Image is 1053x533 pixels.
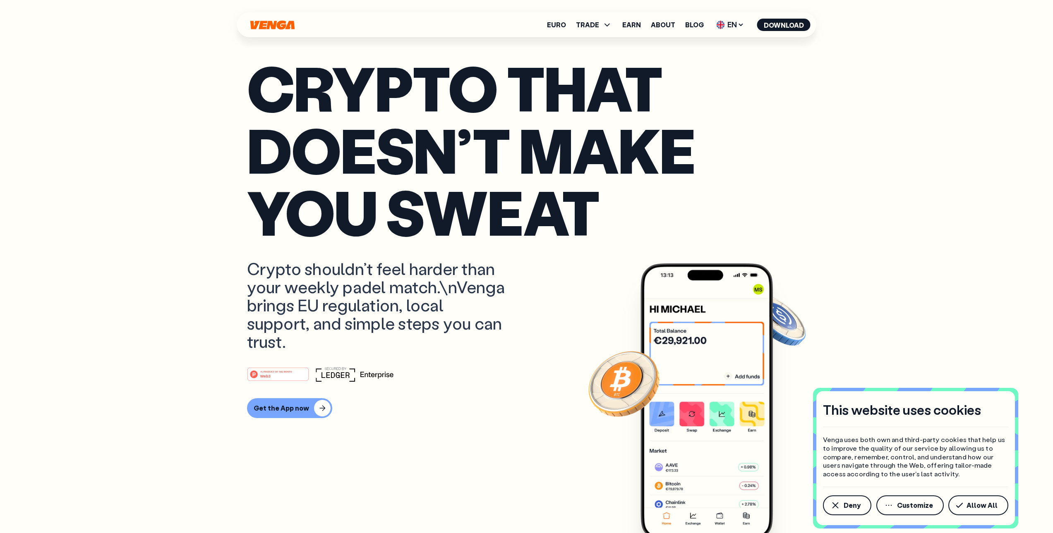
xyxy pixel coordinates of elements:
a: Euro [547,22,566,28]
button: Customize [876,495,944,515]
p: Crypto that doesn’t make you sweat [247,57,806,243]
h4: This website uses cookies [823,401,981,418]
button: Deny [823,495,871,515]
span: Customize [897,502,933,509]
a: Earn [622,22,641,28]
a: Get the App now [247,398,806,418]
button: Allow All [948,495,1008,515]
span: EN [714,18,747,31]
svg: Home [249,20,296,30]
span: TRADE [576,20,612,30]
span: Deny [844,502,861,509]
a: About [651,22,675,28]
a: Blog [685,22,704,28]
img: USDC coin [748,290,808,350]
img: flag-uk [717,21,725,29]
a: #1 PRODUCT OF THE MONTHWeb3 [247,372,309,383]
tspan: Web3 [260,373,270,378]
button: Download [757,19,811,31]
span: Allow All [967,502,998,509]
div: Get the App now [254,404,309,412]
tspan: #1 PRODUCT OF THE MONTH [260,370,292,373]
button: Get the App now [247,398,332,418]
img: Bitcoin [587,346,661,421]
p: Crypto shouldn’t feel harder than your weekly padel match.\nVenga brings EU regulation, local sup... [247,259,509,350]
span: TRADE [576,22,599,28]
p: Venga uses both own and third-party cookies that help us to improve the quality of our service by... [823,435,1008,478]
